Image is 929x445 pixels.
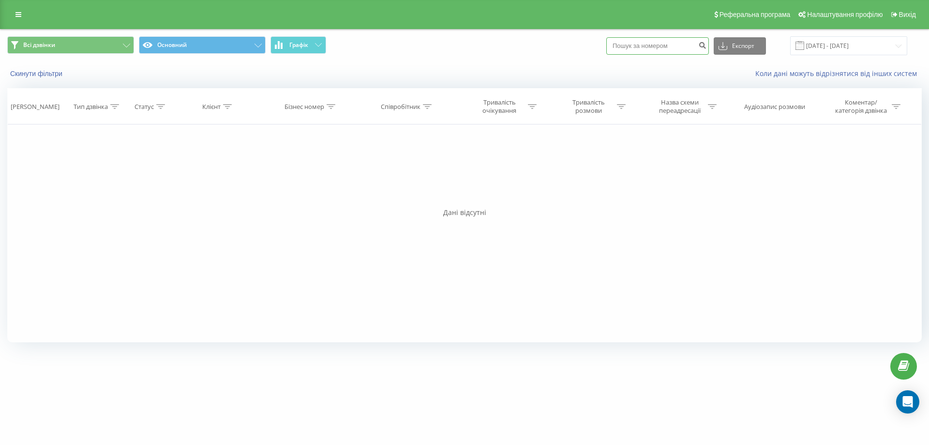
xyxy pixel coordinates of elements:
[719,11,791,18] span: Реферальна програма
[270,36,326,54] button: Графік
[139,36,266,54] button: Основний
[474,98,525,115] div: Тривалість очікування
[11,103,60,111] div: [PERSON_NAME]
[135,103,154,111] div: Статус
[202,103,221,111] div: Клієнт
[563,98,614,115] div: Тривалість розмови
[744,103,805,111] div: Аудіозапис розмови
[606,37,709,55] input: Пошук за номером
[807,11,883,18] span: Налаштування профілю
[654,98,705,115] div: Назва схеми переадресації
[7,208,922,217] div: Дані відсутні
[896,390,919,414] div: Open Intercom Messenger
[899,11,916,18] span: Вихід
[74,103,108,111] div: Тип дзвінка
[23,41,55,49] span: Всі дзвінки
[833,98,889,115] div: Коментар/категорія дзвінка
[7,36,134,54] button: Всі дзвінки
[285,103,324,111] div: Бізнес номер
[755,69,922,78] a: Коли дані можуть відрізнятися вiд інших систем
[381,103,420,111] div: Співробітник
[289,42,308,48] span: Графік
[714,37,766,55] button: Експорт
[7,69,67,78] button: Скинути фільтри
